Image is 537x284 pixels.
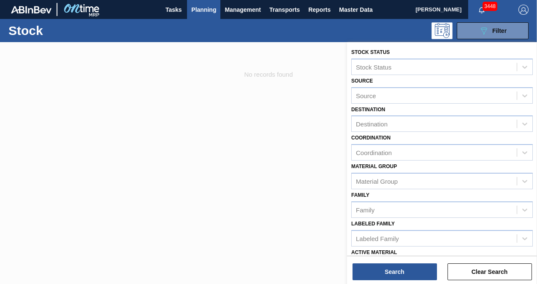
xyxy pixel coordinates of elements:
[269,5,300,15] span: Transports
[308,5,331,15] span: Reports
[351,249,397,255] label: Active Material
[11,6,52,13] img: TNhmsLtSVTkK8tSr43FrP2fwEKptu5GPRR3wAAAABJRU5ErkJggg==
[356,206,374,213] div: Family
[431,22,453,39] div: Programming: no user selected
[164,5,183,15] span: Tasks
[351,107,385,113] label: Destination
[457,22,529,39] button: Filter
[518,5,529,15] img: Logout
[468,4,495,16] button: Notifications
[351,192,369,198] label: Family
[351,163,397,169] label: Material Group
[8,26,125,35] h1: Stock
[356,63,391,70] div: Stock Status
[356,235,399,242] div: Labeled Family
[339,5,372,15] span: Master Data
[351,49,390,55] label: Stock Status
[356,121,388,128] div: Destination
[225,5,261,15] span: Management
[351,221,395,227] label: Labeled Family
[351,78,373,84] label: Source
[492,27,507,34] span: Filter
[356,92,376,99] div: Source
[356,177,398,185] div: Material Group
[483,2,497,11] span: 3448
[191,5,216,15] span: Planning
[356,149,392,156] div: Coordination
[351,135,391,141] label: Coordination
